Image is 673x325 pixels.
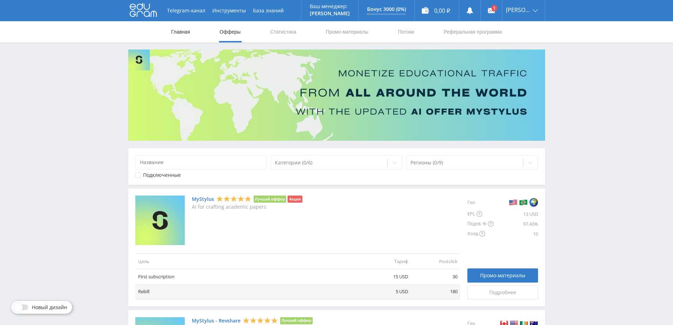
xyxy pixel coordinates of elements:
[270,21,297,42] a: Статистика
[411,254,460,269] td: Postclick
[467,268,538,283] a: Промо-материалы
[397,21,415,42] a: Потоки
[135,269,361,284] td: First subscription
[280,317,313,324] li: Лучший оффер
[219,21,242,42] a: Офферы
[243,317,278,324] div: 5 Stars
[254,196,287,203] li: Лучший оффер
[467,219,494,229] div: Подтв. %
[288,196,302,203] li: Акция
[494,229,538,239] div: 10
[135,254,361,269] td: Цель
[506,7,531,13] span: [PERSON_NAME]
[192,318,241,324] a: MyStylus - Revshare
[192,196,214,202] a: MyStylus
[411,284,460,299] td: 180
[367,6,406,12] p: Бонус 3000 (0%)
[32,304,67,310] span: Новый дизайн
[480,273,525,278] span: Промо-материалы
[310,4,350,9] p: Ваш менеджер:
[494,219,538,229] div: 97.43%
[310,11,350,16] p: [PERSON_NAME]
[135,155,267,169] input: Название
[361,254,411,269] td: Тариф
[411,269,460,284] td: 30
[216,195,252,203] div: 5 Stars
[489,290,516,295] span: Подробнее
[135,284,361,299] td: Rebill
[171,21,191,42] a: Главная
[135,196,185,245] img: MyStylus
[443,21,503,42] a: Реферальная программа
[325,21,369,42] a: Промо-материалы
[467,285,538,300] a: Подробнее
[467,196,494,209] div: Гео
[467,209,494,219] div: EPL
[192,204,302,210] p: AI for crafting academic papers
[143,172,181,178] div: Подключенные
[361,284,411,299] td: 5 USD
[467,229,494,239] div: Холд
[128,50,545,141] img: Banner
[494,209,538,219] div: 13 USD
[361,269,411,284] td: 15 USD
